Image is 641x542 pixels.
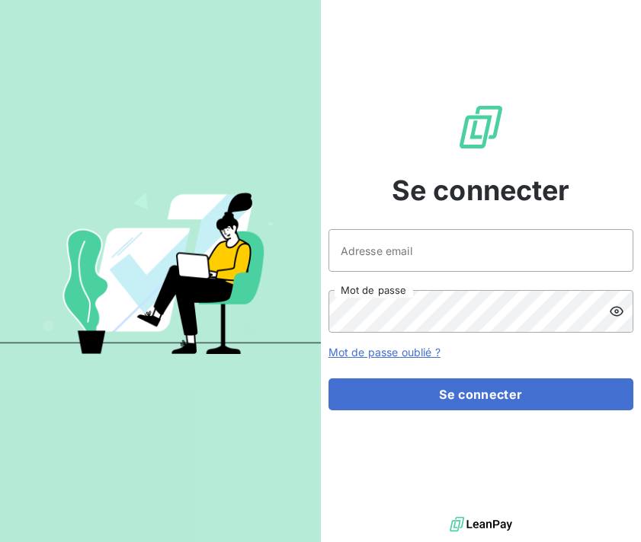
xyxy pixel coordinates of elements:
[392,170,570,211] span: Se connecter
[329,229,633,272] input: placeholder
[457,103,505,151] img: Logo LeanPay
[450,513,512,536] img: logo
[329,378,633,410] button: Se connecter
[329,346,441,359] a: Mot de passe oublié ?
